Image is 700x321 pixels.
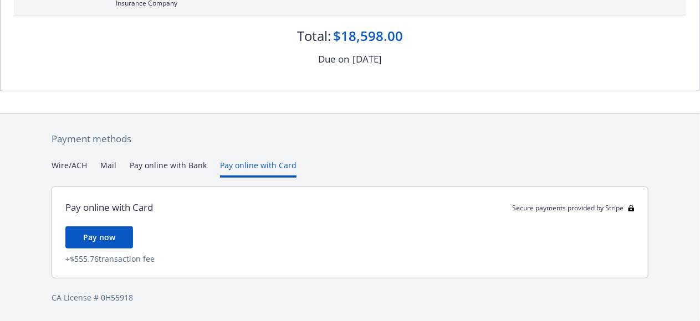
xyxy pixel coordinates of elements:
[352,52,382,66] div: [DATE]
[220,159,297,178] button: Pay online with Card
[52,159,87,178] button: Wire/ACH
[65,200,153,215] div: Pay online with Card
[52,132,648,146] div: Payment methods
[333,27,403,45] div: $18,598.00
[297,27,331,45] div: Total:
[100,159,116,178] button: Mail
[65,226,133,248] button: Pay now
[512,203,635,213] div: Secure payments provided by Stripe
[318,52,349,66] div: Due on
[130,159,207,178] button: Pay online with Bank
[83,232,115,242] span: Pay now
[52,292,648,303] div: CA License # 0H55918
[65,253,635,265] div: + $555.76 transaction fee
